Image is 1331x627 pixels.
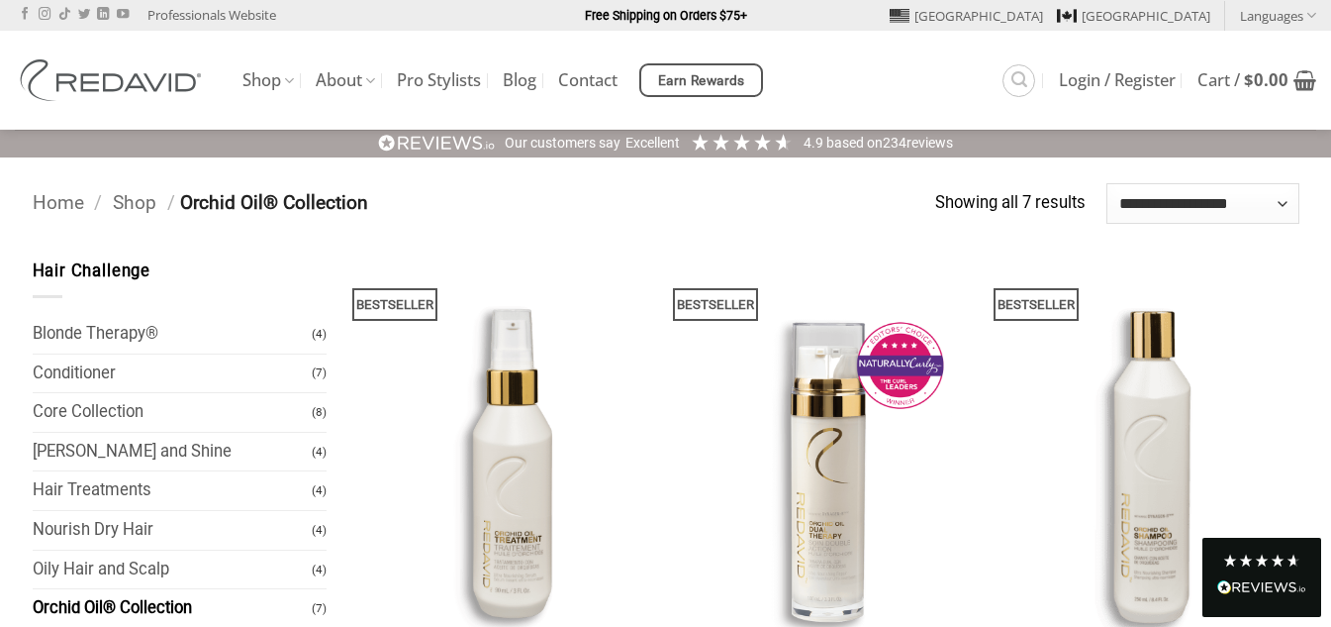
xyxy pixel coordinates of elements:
[935,190,1086,217] p: Showing all 7 results
[1222,553,1301,569] div: 4.8 Stars
[639,63,763,97] a: Earn Rewards
[167,191,175,214] span: /
[1217,576,1306,602] div: Read All Reviews
[906,135,953,151] span: reviews
[1244,68,1254,91] span: $
[312,591,327,626] span: (7)
[883,135,906,151] span: 234
[312,395,327,430] span: (8)
[1106,183,1299,223] select: Shop order
[1244,68,1288,91] bdi: 0.00
[1059,62,1176,98] a: Login / Register
[690,132,794,153] div: 4.91 Stars
[78,8,90,22] a: Follow on Twitter
[33,315,313,354] a: Blonde Therapy®
[97,8,109,22] a: Follow on LinkedIn
[1059,72,1176,88] span: Login / Register
[242,61,294,100] a: Shop
[312,435,327,470] span: (4)
[312,356,327,390] span: (7)
[1217,580,1306,594] img: REVIEWS.io
[1202,538,1321,617] div: Read All Reviews
[33,551,313,589] a: Oily Hair and Scalp
[312,513,327,548] span: (4)
[804,135,826,151] span: 4.9
[117,8,129,22] a: Follow on YouTube
[312,553,327,587] span: (4)
[316,61,375,100] a: About
[58,8,70,22] a: Follow on TikTok
[558,62,618,98] a: Contact
[33,191,84,214] a: Home
[33,188,936,219] nav: Breadcrumb
[1057,1,1210,31] a: [GEOGRAPHIC_DATA]
[397,62,481,98] a: Pro Stylists
[826,135,883,151] span: Based on
[33,511,313,550] a: Nourish Dry Hair
[113,191,156,214] a: Shop
[39,8,50,22] a: Follow on Instagram
[503,62,536,98] a: Blog
[19,8,31,22] a: Follow on Facebook
[1197,58,1316,102] a: View cart
[94,191,102,214] span: /
[33,433,313,471] a: [PERSON_NAME] and Shine
[378,134,495,153] img: REVIEWS.io
[890,1,1043,31] a: [GEOGRAPHIC_DATA]
[312,317,327,352] span: (4)
[15,59,213,101] img: REDAVID Salon Products | United States
[1197,72,1288,88] span: Cart /
[33,355,313,393] a: Conditioner
[585,8,747,23] strong: Free Shipping on Orders $75+
[33,393,313,432] a: Core Collection
[625,134,680,154] div: Excellent
[658,70,745,92] span: Earn Rewards
[312,473,327,508] span: (4)
[505,134,620,154] div: Our customers say
[1002,64,1035,97] a: Search
[33,261,151,280] span: Hair Challenge
[1240,1,1316,30] a: Languages
[33,471,313,510] a: Hair Treatments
